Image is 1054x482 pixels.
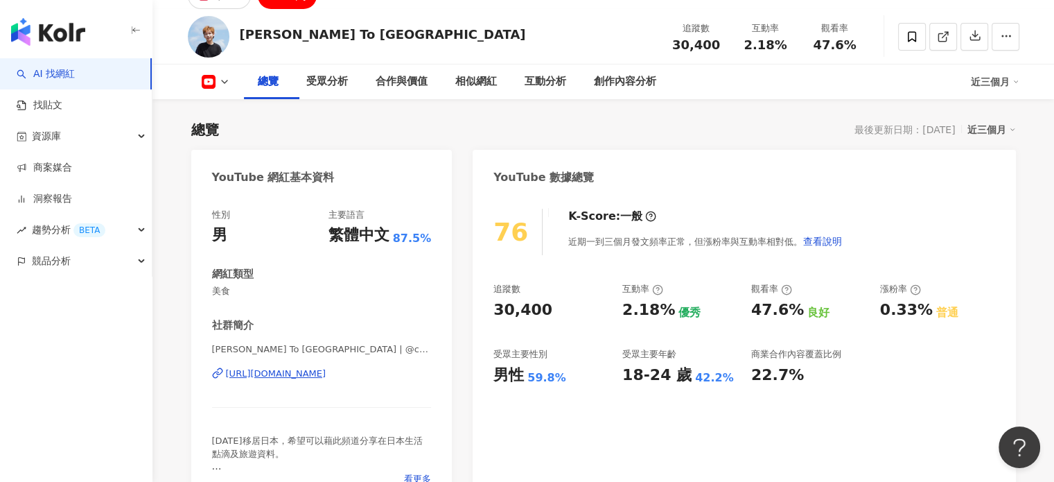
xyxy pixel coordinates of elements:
[226,368,326,380] div: [URL][DOMAIN_NAME]
[212,267,254,282] div: 網紅類型
[802,227,843,255] button: 查看說明
[212,209,230,221] div: 性別
[936,305,958,320] div: 普通
[751,365,804,386] div: 22.7%
[212,343,432,356] span: [PERSON_NAME] To [GEOGRAPHIC_DATA] | @christojapan | UCq_2MRFrdIS3-AHuY40oC-w
[17,98,62,112] a: 找貼文
[493,283,520,295] div: 追蹤數
[17,161,72,175] a: 商案媒合
[751,348,841,361] div: 商業合作內容覆蓋比例
[620,209,642,224] div: 一般
[971,71,1019,93] div: 近三個月
[594,74,656,90] div: 創作內容分析
[191,120,219,139] div: 總覽
[622,348,676,361] div: 受眾主要年齡
[493,365,524,386] div: 男性
[739,21,792,35] div: 互動率
[744,38,787,52] span: 2.18%
[678,305,701,320] div: 優秀
[672,37,720,52] span: 30,400
[854,124,955,135] div: 最後更新日期：[DATE]
[622,365,692,386] div: 18-24 歲
[32,246,71,277] span: 競品分析
[880,300,933,321] div: 0.33%
[493,300,552,321] div: 30,400
[328,209,364,221] div: 主要語言
[240,26,526,43] div: [PERSON_NAME] To [GEOGRAPHIC_DATA]
[525,74,566,90] div: 互動分析
[751,300,804,321] div: 47.6%
[73,223,105,237] div: BETA
[212,225,227,246] div: 男
[258,74,279,90] div: 總覽
[803,236,842,247] span: 查看說明
[493,170,594,185] div: YouTube 數據總覽
[11,18,85,46] img: logo
[212,318,254,333] div: 社群簡介
[188,16,229,58] img: KOL Avatar
[17,67,75,81] a: searchAI 找網紅
[568,227,843,255] div: 近期一到三個月發文頻率正常，但漲粉率與互動率相對低。
[751,283,792,295] div: 觀看率
[212,368,432,380] a: [URL][DOMAIN_NAME]
[455,74,497,90] div: 相似網紅
[493,348,547,361] div: 受眾主要性別
[328,225,389,246] div: 繁體中文
[880,283,921,295] div: 漲粉率
[32,121,61,152] span: 資源庫
[527,370,566,386] div: 59.8%
[695,370,734,386] div: 42.2%
[376,74,428,90] div: 合作與價值
[622,283,663,295] div: 互動率
[393,231,432,246] span: 87.5%
[493,218,528,246] div: 76
[813,38,856,52] span: 47.6%
[568,209,656,224] div: K-Score :
[17,225,26,235] span: rise
[17,192,72,206] a: 洞察報告
[967,121,1016,139] div: 近三個月
[670,21,723,35] div: 追蹤數
[809,21,861,35] div: 觀看率
[999,427,1040,468] iframe: Help Scout Beacon - Open
[622,300,675,321] div: 2.18%
[32,214,105,246] span: 趨勢分析
[306,74,348,90] div: 受眾分析
[212,285,432,298] span: 美食
[807,305,829,320] div: 良好
[212,170,335,185] div: YouTube 網紅基本資料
